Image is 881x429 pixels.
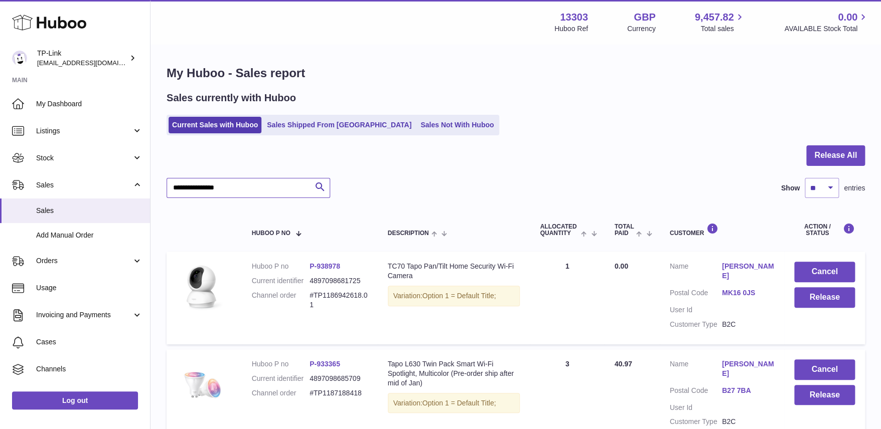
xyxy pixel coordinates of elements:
span: Add Manual Order [36,231,142,240]
img: TC70_Overview__01_large_1600141473597r.png [177,262,227,312]
dd: 4897098685709 [310,374,367,383]
span: Stock [36,153,132,163]
dt: Current identifier [252,374,310,383]
h1: My Huboo - Sales report [167,65,865,81]
span: Cases [36,337,142,347]
a: [PERSON_NAME] [722,262,774,281]
div: TP-Link [37,49,127,68]
span: Description [388,230,429,237]
dt: Huboo P no [252,359,310,369]
div: Variation: [388,393,520,413]
a: P-938978 [310,262,340,270]
span: Huboo P no [252,230,290,237]
span: Total sales [700,24,745,34]
dt: Huboo P no [252,262,310,271]
a: Sales Shipped From [GEOGRAPHIC_DATA] [263,117,415,133]
a: Log out [12,391,138,409]
dt: User Id [670,305,722,315]
a: MK16 0JS [722,288,774,298]
span: Option 1 = Default Title; [422,292,496,300]
a: Sales Not With Huboo [417,117,497,133]
div: Customer [670,223,774,237]
dt: User Id [670,403,722,412]
span: Listings [36,126,132,136]
dd: 4897098681725 [310,276,367,286]
td: 1 [530,252,604,344]
dt: Channel order [252,388,310,398]
div: Action / Status [794,223,855,237]
span: entries [844,183,865,193]
dt: Customer Type [670,320,722,329]
div: Tapo L630 Twin Pack Smart Wi-Fi Spotlight, Multicolor (Pre-order ship after mid of Jan) [388,359,520,388]
span: My Dashboard [36,99,142,109]
a: 9,457.82 Total sales [695,11,746,34]
span: Invoicing and Payments [36,310,132,320]
label: Show [781,183,800,193]
dt: Channel order [252,291,310,310]
strong: 13303 [560,11,588,24]
div: Huboo Ref [554,24,588,34]
span: Sales [36,180,132,190]
div: TC70 Tapo Pan/Tilt Home Security Wi-Fi Camera [388,262,520,281]
span: Usage [36,283,142,293]
dt: Postal Code [670,386,722,398]
span: Sales [36,206,142,216]
div: Currency [627,24,656,34]
dt: Current identifier [252,276,310,286]
dd: B2C [722,417,774,426]
a: [PERSON_NAME] [722,359,774,378]
dt: Customer Type [670,417,722,426]
span: [EMAIL_ADDRESS][DOMAIN_NAME] [37,59,148,67]
img: gaby.chen@tp-link.com [12,51,27,66]
a: P-933365 [310,360,340,368]
dt: Postal Code [670,288,722,300]
a: B27 7BA [722,386,774,395]
button: Release [794,385,855,405]
dt: Name [670,262,722,283]
span: Channels [36,364,142,374]
button: Cancel [794,262,855,282]
span: Option 1 = Default Title; [422,399,496,407]
button: Release [794,287,855,308]
strong: GBP [634,11,655,24]
span: 9,457.82 [695,11,734,24]
h2: Sales currently with Huboo [167,91,296,105]
span: 0.00 [615,262,628,270]
span: Orders [36,256,132,266]
button: Release All [806,145,865,166]
span: AVAILABLE Stock Total [784,24,869,34]
button: Cancel [794,359,855,380]
dd: B2C [722,320,774,329]
span: Total paid [615,224,634,237]
dd: #TP1186942618.01 [310,291,367,310]
dt: Name [670,359,722,381]
span: ALLOCATED Quantity [540,224,578,237]
dd: #TP1187188418 [310,388,367,398]
img: Tapo_L630_3000X3000_02_large_20220816013850p.jpg [177,359,227,409]
a: Current Sales with Huboo [169,117,261,133]
a: 0.00 AVAILABLE Stock Total [784,11,869,34]
span: 40.97 [615,360,632,368]
span: 0.00 [838,11,857,24]
div: Variation: [388,286,520,306]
